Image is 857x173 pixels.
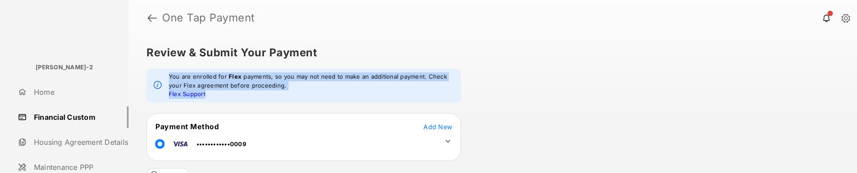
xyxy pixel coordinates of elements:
[169,72,454,99] em: You are enrolled for payments, so you may not need to make an additional payment. Check your Flex...
[169,90,205,97] a: Flex Support
[155,122,219,131] span: Payment Method
[14,81,129,103] a: Home
[423,123,452,131] span: Add New
[423,122,452,131] button: Add New
[146,47,832,58] h5: Review & Submit Your Payment
[162,13,255,23] strong: One Tap Payment
[229,73,242,80] strong: Flex
[196,140,246,148] span: ••••••••••••0009
[14,106,129,128] a: Financial Custom
[36,63,93,72] p: [PERSON_NAME]-2
[14,131,129,153] a: Housing Agreement Details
